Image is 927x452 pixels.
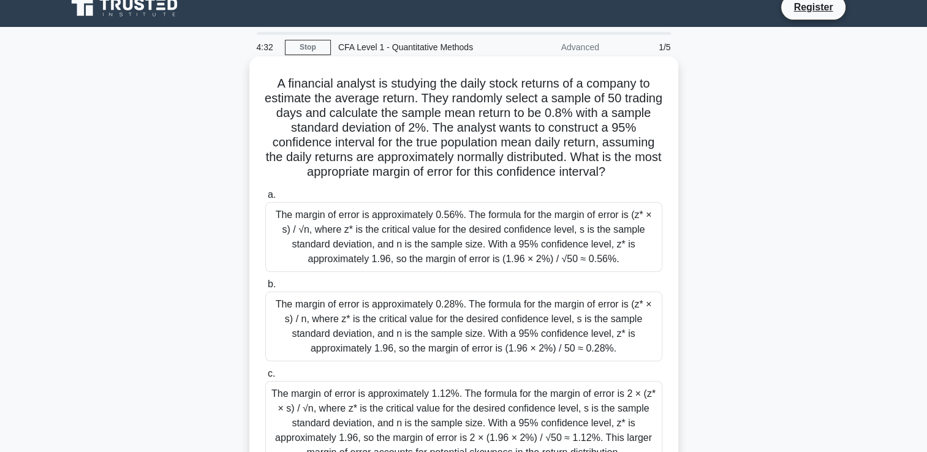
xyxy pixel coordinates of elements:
[264,76,664,180] h5: A financial analyst is studying the daily stock returns of a company to estimate the average retu...
[265,292,662,361] div: The margin of error is approximately 0.28%. The formula for the margin of error is (z* × s) / n, ...
[499,35,607,59] div: Advanced
[249,35,285,59] div: 4:32
[268,279,276,289] span: b.
[268,368,275,379] span: c.
[285,40,331,55] a: Stop
[331,35,499,59] div: CFA Level 1 - Quantitative Methods
[607,35,678,59] div: 1/5
[265,202,662,272] div: The margin of error is approximately 0.56%. The formula for the margin of error is (z* × s) / √n,...
[268,189,276,200] span: a.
